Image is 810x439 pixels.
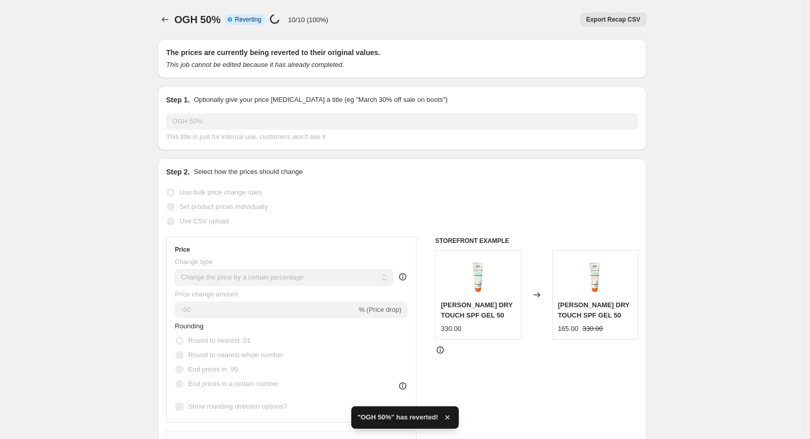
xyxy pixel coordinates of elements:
span: Change type [175,258,213,266]
span: Round to nearest .01 [188,337,250,344]
span: [PERSON_NAME] DRY TOUCH SPF GEL 50 [441,301,512,319]
span: Show rounding direction options? [188,402,287,410]
span: Reverting [235,15,261,24]
button: Price change jobs [158,12,172,27]
strike: 330.00 [582,324,603,334]
span: End prices in .99 [188,365,238,373]
div: help [398,272,408,282]
span: This title is just for internal use, customers won't see it [166,133,326,141]
img: 581e225e-c769-424c-a162-3f8efb458f38_80x.jpg [574,256,616,297]
span: "OGH 50%" has reverted! [357,412,438,423]
span: Price change amount [175,290,238,298]
span: Use bulk price change rules [179,188,262,196]
span: Set product prices individually [179,203,268,210]
span: Use CSV upload [179,217,229,225]
span: Rounding [175,322,204,330]
h2: Step 1. [166,95,190,105]
button: Export Recap CSV [580,12,646,27]
h2: Step 2. [166,167,190,177]
span: Export Recap CSV [586,15,640,24]
div: 165.00 [558,324,579,334]
span: [PERSON_NAME] DRY TOUCH SPF GEL 50 [558,301,629,319]
p: Optionally give your price [MEDICAL_DATA] a title (eg "March 30% off sale on boots") [194,95,447,105]
span: % (Price drop) [358,306,401,313]
input: 30% off holiday sale [166,113,638,130]
img: 581e225e-c769-424c-a162-3f8efb458f38_80x.jpg [458,256,499,297]
h3: Price [175,245,190,254]
h2: The prices are currently being reverted to their original values. [166,47,638,58]
span: End prices in a certain number [188,380,279,388]
span: Round to nearest whole number [188,351,283,359]
div: 330.00 [441,324,461,334]
p: 10/10 (100%) [288,16,328,24]
p: Select how the prices should change [194,167,303,177]
span: OGH 50% [174,14,221,25]
h6: STOREFRONT EXAMPLE [435,237,638,245]
i: This job cannot be edited because it has already completed. [166,61,344,68]
input: -15 [175,302,356,318]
